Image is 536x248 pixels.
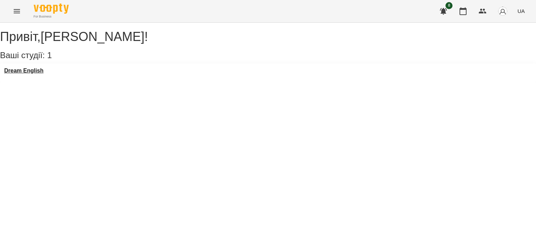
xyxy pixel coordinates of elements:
button: UA [515,5,528,18]
button: Menu [8,3,25,20]
span: For Business [34,14,69,19]
img: avatar_s.png [498,6,508,16]
span: 8 [445,2,453,9]
a: Dream English [4,68,43,74]
span: 1 [47,50,52,60]
span: UA [517,7,525,15]
img: Voopty Logo [34,4,69,14]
